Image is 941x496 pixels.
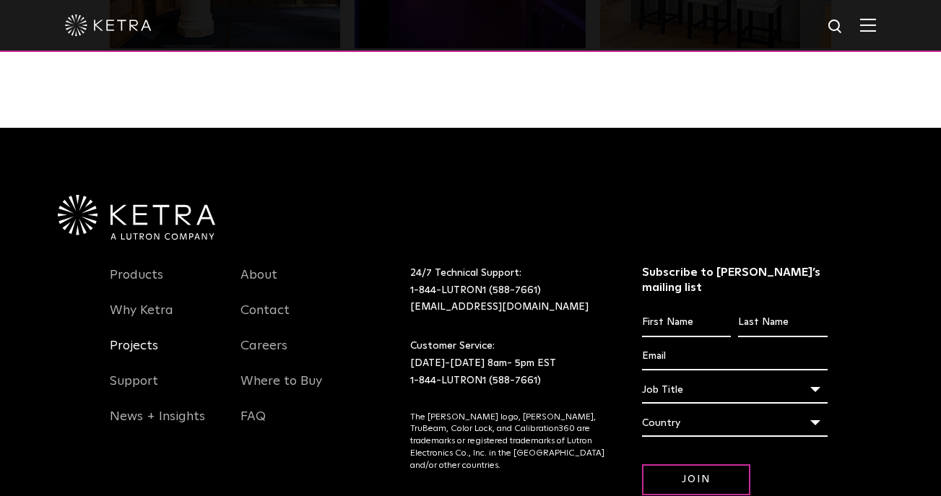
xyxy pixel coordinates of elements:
[240,303,290,336] a: Contact
[240,265,350,442] div: Navigation Menu
[110,338,158,371] a: Projects
[827,18,845,36] img: search icon
[58,195,215,240] img: Ketra-aLutronCo_White_RGB
[410,285,541,295] a: 1-844-LUTRON1 (588-7661)
[410,375,541,386] a: 1-844-LUTRON1 (588-7661)
[110,267,163,300] a: Products
[110,303,173,336] a: Why Ketra
[642,409,828,437] div: Country
[240,267,277,300] a: About
[410,412,606,472] p: The [PERSON_NAME] logo, [PERSON_NAME], TruBeam, Color Lock, and Calibration360 are trademarks or ...
[110,265,220,442] div: Navigation Menu
[65,14,152,36] img: ketra-logo-2019-white
[642,309,731,336] input: First Name
[642,265,828,295] h3: Subscribe to [PERSON_NAME]’s mailing list
[240,409,266,442] a: FAQ
[738,309,827,336] input: Last Name
[642,343,828,370] input: Email
[240,373,322,406] a: Where to Buy
[410,302,589,312] a: [EMAIL_ADDRESS][DOMAIN_NAME]
[642,464,750,495] input: Join
[642,376,828,404] div: Job Title
[410,265,606,316] p: 24/7 Technical Support:
[410,338,606,389] p: Customer Service: [DATE]-[DATE] 8am- 5pm EST
[110,409,205,442] a: News + Insights
[860,18,876,32] img: Hamburger%20Nav.svg
[240,338,287,371] a: Careers
[110,373,158,406] a: Support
